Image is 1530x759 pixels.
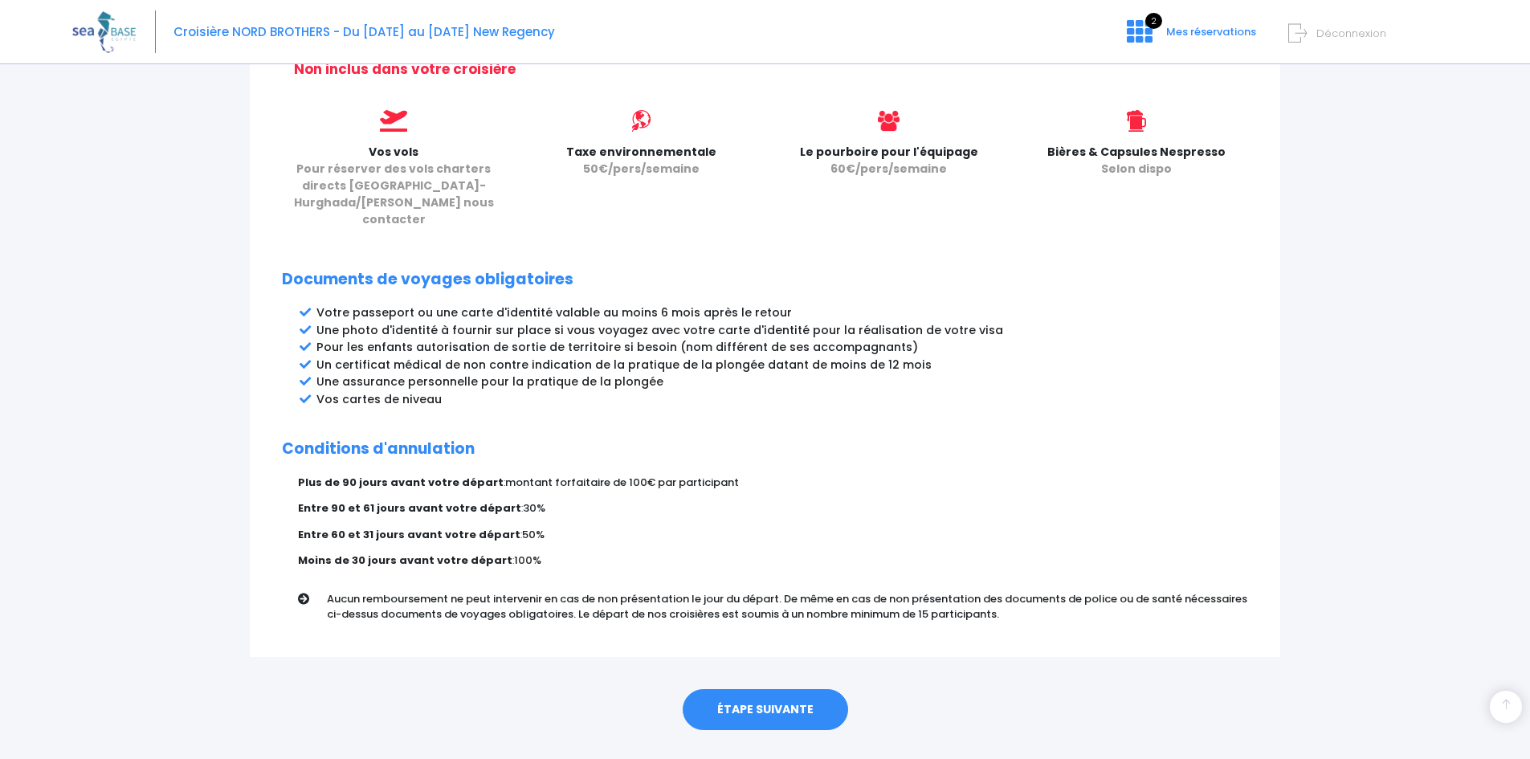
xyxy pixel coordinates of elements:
p: : [298,475,1248,491]
p: : [298,500,1248,516]
li: Votre passeport ou une carte d'identité valable au moins 6 mois après le retour [316,304,1248,321]
img: icon_vols.svg [380,110,407,132]
span: 60€/pers/semaine [830,161,947,177]
p: Aucun remboursement ne peut intervenir en cas de non présentation le jour du départ. De même en c... [327,591,1260,622]
a: 2 Mes réservations [1114,30,1266,45]
span: 50% [522,527,545,542]
li: Une assurance personnelle pour la pratique de la plongée [316,373,1248,390]
li: Vos cartes de niveau [316,391,1248,408]
p: Vos vols [282,144,505,228]
span: Croisière NORD BROTHERS - Du [DATE] au [DATE] New Regency [173,23,555,40]
p: : [298,553,1248,569]
strong: Entre 90 et 61 jours avant votre départ [298,500,521,516]
img: icon_environment.svg [630,110,652,132]
p: Bières & Capsules Nespresso [1025,144,1248,178]
span: montant forfaitaire de 100€ par participant [505,475,739,490]
span: Déconnexion [1316,26,1386,41]
li: Une photo d'identité à fournir sur place si vous voyagez avec votre carte d'identité pour la réal... [316,322,1248,339]
span: Pour réserver des vols charters directs [GEOGRAPHIC_DATA]-Hurghada/[PERSON_NAME] nous contacter [294,161,494,227]
a: ÉTAPE SUIVANTE [683,689,848,731]
p: Taxe environnementale [529,144,753,178]
p: Le pourboire pour l'équipage [777,144,1001,178]
span: Selon dispo [1101,161,1172,177]
span: 2 [1145,13,1162,29]
img: icon_users@2x.png [878,110,900,132]
h2: Non inclus dans votre croisière [294,61,1248,77]
strong: Moins de 30 jours avant votre départ [298,553,512,568]
h2: Documents de voyages obligatoires [282,271,1248,289]
span: 30% [523,500,545,516]
p: : [298,527,1248,543]
span: 100% [514,553,541,568]
li: Un certificat médical de non contre indication de la pratique de la plongée datant de moins de 12... [316,357,1248,373]
img: icon_biere.svg [1127,110,1145,132]
li: Pour les enfants autorisation de sortie de territoire si besoin (nom différent de ses accompagnants) [316,339,1248,356]
h2: Conditions d'annulation [282,440,1248,459]
strong: Entre 60 et 31 jours avant votre départ [298,527,520,542]
span: Mes réservations [1166,24,1256,39]
strong: Plus de 90 jours avant votre départ [298,475,504,490]
span: 50€/pers/semaine [583,161,700,177]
